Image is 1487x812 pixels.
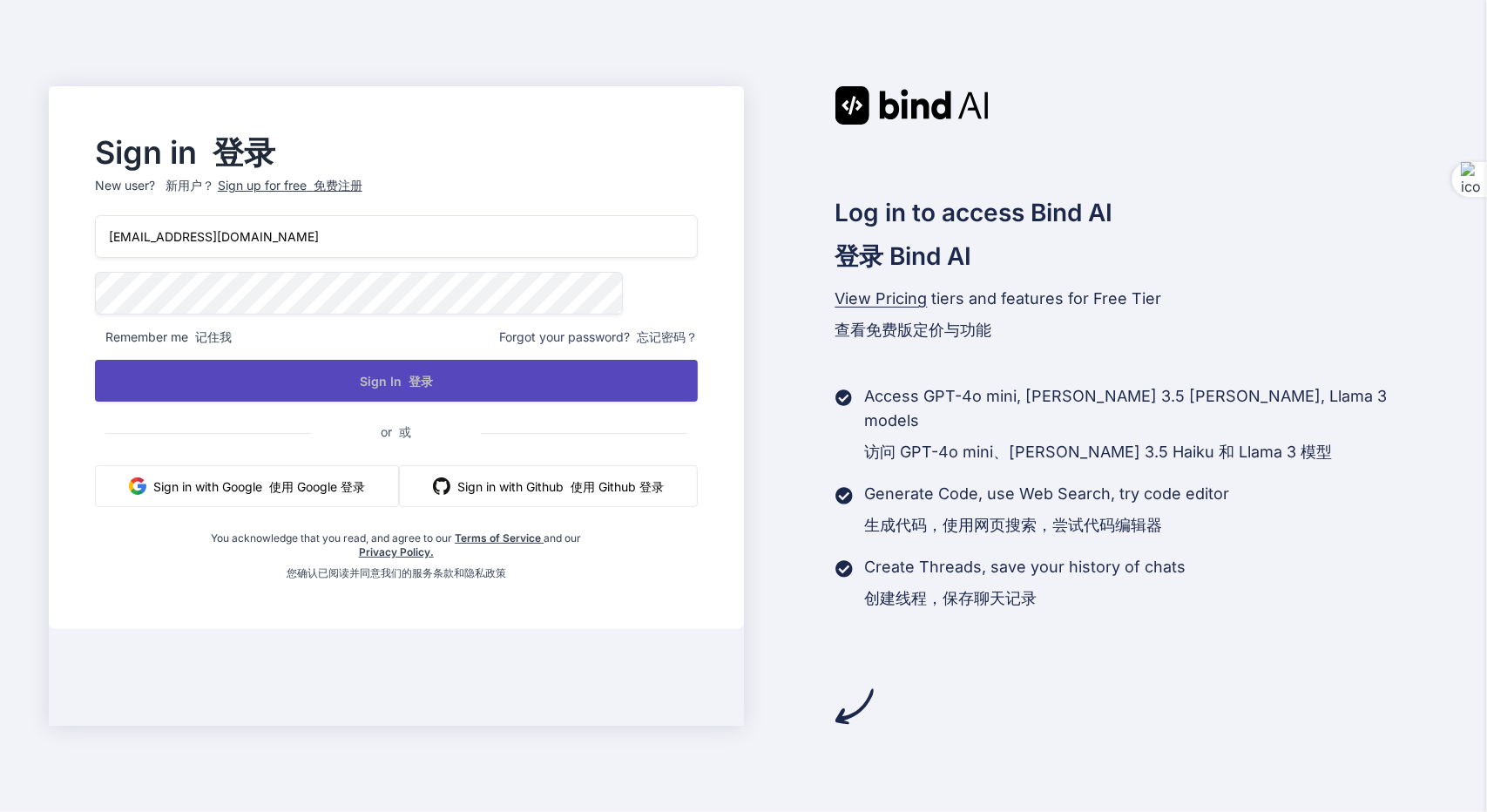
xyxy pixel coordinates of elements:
p: Access GPT-4o mini, [PERSON_NAME] 3.5 [PERSON_NAME], Llama 3 models [864,384,1438,471]
div: Sign up for free [218,177,362,194]
font: 使用 Google 登录 [269,479,365,494]
font: 使用 Github 登录 [571,479,664,494]
span: Forgot your password? [499,328,698,346]
a: Privacy Policy. [359,545,434,558]
img: github [433,477,450,495]
div: You acknowledge that you read, and agree to our and our [195,521,597,587]
button: Sign In 登录 [95,360,698,402]
h2: Log in to access Bind AI [835,194,1439,281]
font: 访问 GPT-4o mini、[PERSON_NAME] 3.5 Haiku 和 Llama 3 模型 [864,443,1332,461]
span: Remember me [95,328,232,346]
p: tiers and features for Free Tier [835,287,1439,349]
a: Terms of Service [455,531,544,545]
font: 生成代码，使用网页搜索，尝试代码编辑器 [865,516,1163,534]
font: 记住我 [195,329,232,344]
button: Sign in with Google 使用 Google 登录 [95,465,399,507]
h2: Sign in [95,139,698,166]
font: 登录 [213,133,275,172]
img: Bind AI logo [835,86,989,125]
span: View Pricing [835,289,928,308]
font: 查看免费版定价与功能 [835,321,992,339]
font: 登录 [409,374,433,389]
img: google [129,477,146,495]
font: 忘记密码？ [637,329,698,344]
font: 免费注册 [314,178,362,193]
input: Login or Email [95,215,698,258]
font: 或 [399,424,411,439]
font: 登录 Bind AI [835,241,972,271]
font: 创建线程，保存聊天记录 [865,589,1038,607]
font: 新用户？ [166,178,214,193]
p: Create Threads, save your history of chats [865,555,1186,618]
p: New user? [95,177,698,215]
span: or [311,410,481,453]
img: arrow [835,687,874,726]
button: Sign in with Github 使用 Github 登录 [399,465,698,507]
font: 您确认已阅读并同意我们的服务条款和隐私政策 [287,566,506,579]
p: Generate Code, use Web Search, try code editor [865,482,1230,545]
